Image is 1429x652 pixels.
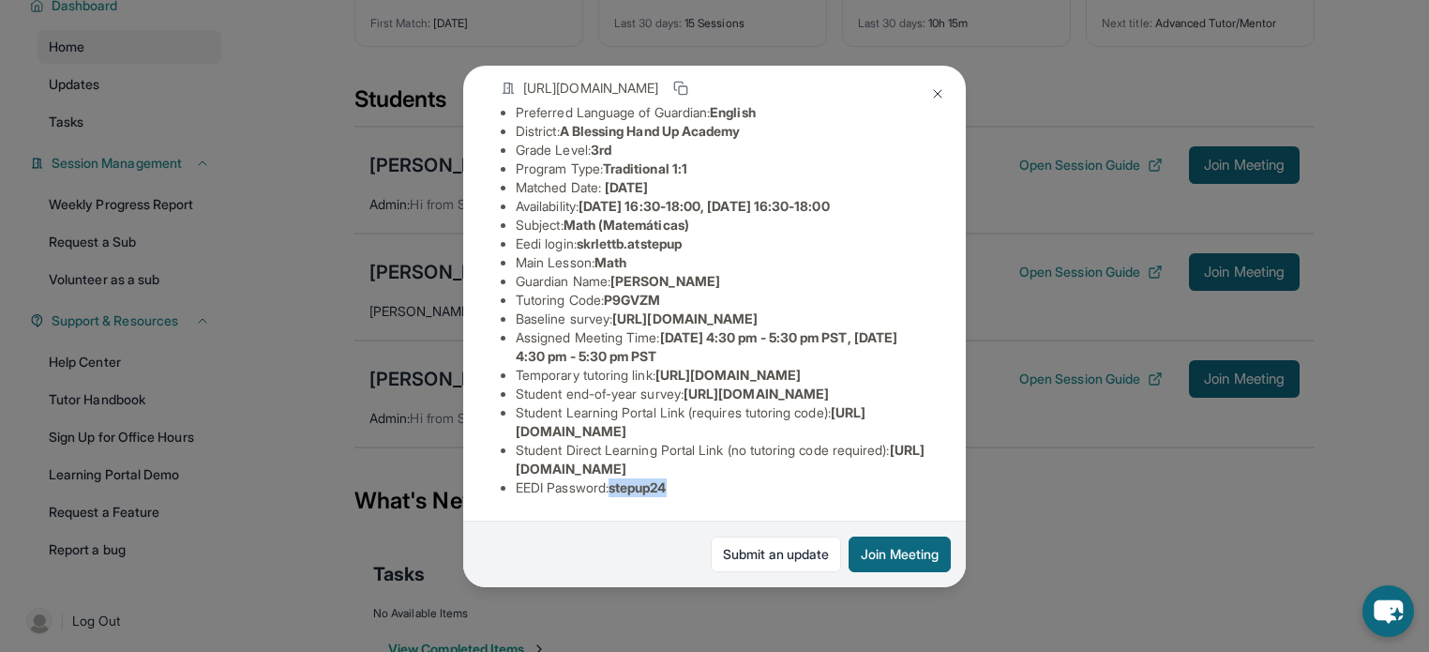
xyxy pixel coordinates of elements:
li: Student Learning Portal Link (requires tutoring code) : [516,403,928,441]
li: Availability: [516,197,928,216]
span: Math (Matemáticas) [564,217,689,233]
span: Math [594,254,626,270]
span: 3rd [591,142,611,158]
li: Baseline survey : [516,310,928,328]
span: [URL][DOMAIN_NAME] [612,311,758,326]
span: [URL][DOMAIN_NAME] [523,79,658,98]
li: Preferred Language of Guardian: [516,103,928,122]
li: Student Direct Learning Portal Link (no tutoring code required) : [516,441,928,478]
li: Temporary tutoring link : [516,366,928,385]
li: Program Type: [516,159,928,178]
span: skrlettb.atstepup [577,235,682,251]
span: [DATE] 4:30 pm - 5:30 pm PST, [DATE] 4:30 pm - 5:30 pm PST [516,329,897,364]
span: [DATE] 16:30-18:00, [DATE] 16:30-18:00 [579,198,830,214]
li: Eedi login : [516,235,928,253]
li: EEDI Password : [516,478,928,497]
img: Close Icon [930,86,945,101]
span: Traditional 1:1 [603,160,687,176]
span: A Blessing Hand Up Academy [560,123,741,139]
li: Matched Date: [516,178,928,197]
button: Copy link [669,77,692,99]
span: English [710,104,756,120]
li: Tutoring Code : [516,291,928,310]
button: Join Meeting [849,537,951,572]
span: stepup24 [609,479,667,495]
li: Student end-of-year survey : [516,385,928,403]
li: Assigned Meeting Time : [516,328,928,366]
span: [URL][DOMAIN_NAME] [655,367,801,383]
span: [DATE] [605,179,648,195]
li: District: [516,122,928,141]
li: Subject : [516,216,928,235]
span: [URL][DOMAIN_NAME] [684,386,829,402]
li: Main Lesson : [516,253,928,272]
li: Guardian Name : [516,272,928,291]
span: P9GVZM [604,292,660,308]
li: Grade Level: [516,141,928,159]
button: chat-button [1362,585,1414,637]
span: [PERSON_NAME] [610,273,720,289]
a: Submit an update [711,537,841,572]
